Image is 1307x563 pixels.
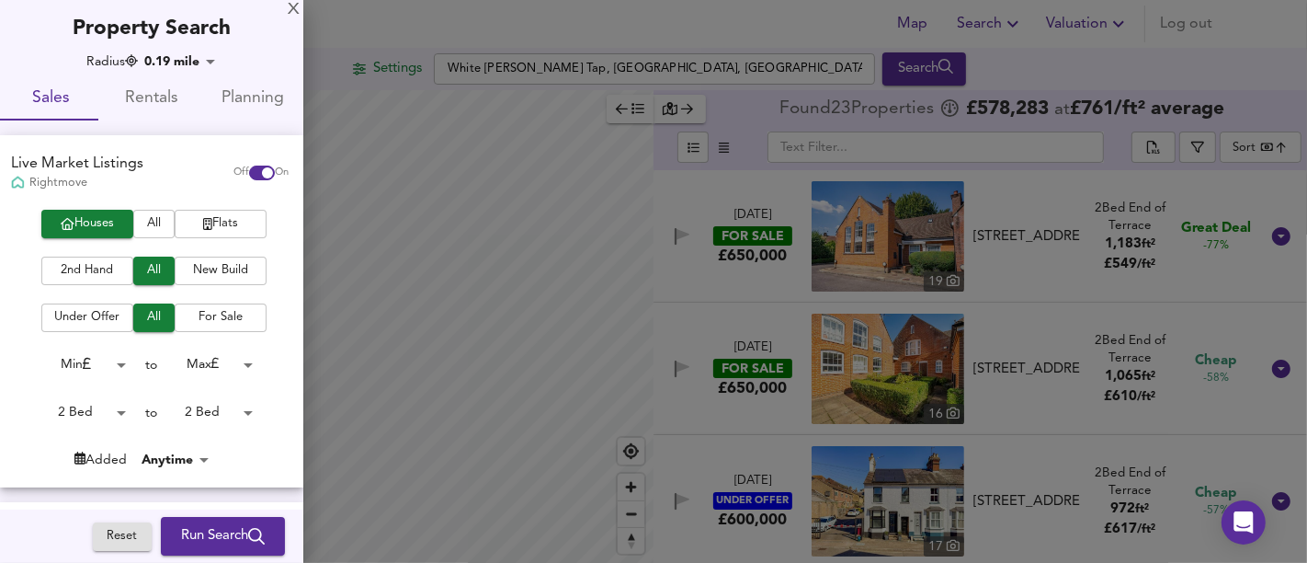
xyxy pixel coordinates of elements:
button: Reset [93,523,152,551]
span: 2nd Hand [51,260,124,281]
span: Off [233,166,249,180]
span: On [275,166,289,180]
span: Reset [102,526,142,547]
button: Run Search [161,517,285,556]
span: All [142,307,165,328]
span: Houses [51,213,124,235]
button: Flats [175,210,267,238]
img: Rightmove [11,176,25,191]
span: Planning [213,85,292,113]
span: Rentals [112,85,191,113]
span: All [142,260,165,281]
div: Anytime [136,451,215,469]
div: to [146,356,158,374]
div: Max [158,350,259,379]
span: Sales [11,85,90,113]
span: New Build [184,260,257,281]
div: Radius [86,52,138,71]
div: Live Market Listings [11,154,143,175]
div: X [288,4,300,17]
div: Min [31,350,132,379]
button: 2nd Hand [41,257,133,285]
button: All [133,304,175,332]
button: New Build [175,257,267,285]
span: Run Search [181,524,265,548]
span: Flats [184,213,257,235]
div: Rightmove [11,175,143,191]
button: Under Offer [41,304,133,332]
div: 2 Bed [158,398,259,427]
span: All [142,213,165,235]
div: 0.19 mile [139,52,222,71]
div: Open Intercom Messenger [1222,500,1266,545]
button: All [133,257,175,285]
button: All [133,210,175,238]
div: 2 Bed [31,398,132,427]
button: Houses [41,210,133,238]
div: Added [74,451,127,469]
div: to [146,404,158,422]
span: For Sale [184,307,257,328]
span: Under Offer [51,307,124,328]
button: For Sale [175,304,267,332]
